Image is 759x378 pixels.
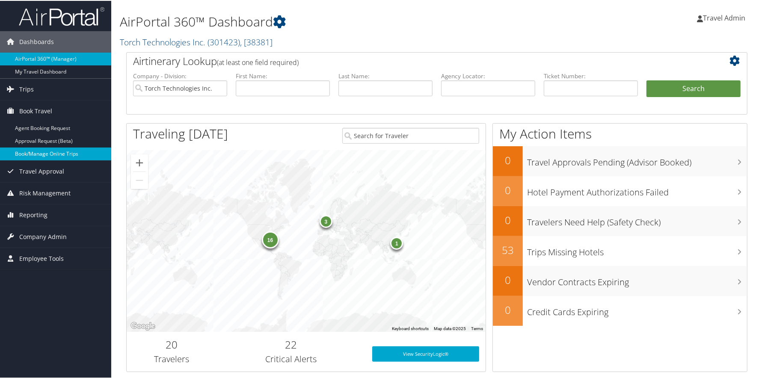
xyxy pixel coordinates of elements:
[120,12,543,30] h1: AirPortal 360™ Dashboard
[320,214,332,227] div: 3
[240,35,273,47] span: , [ 38381 ]
[493,152,523,167] h2: 0
[19,6,104,26] img: airportal-logo.png
[493,265,747,295] a: 0Vendor Contracts Expiring
[493,272,523,286] h2: 0
[19,204,47,225] span: Reporting
[19,225,67,247] span: Company Admin
[342,127,479,143] input: Search for Traveler
[527,241,747,257] h3: Trips Missing Hotels
[392,325,429,331] button: Keyboard shortcuts
[527,271,747,287] h3: Vendor Contracts Expiring
[493,302,523,316] h2: 0
[338,71,433,80] label: Last Name:
[19,182,71,203] span: Risk Management
[208,35,240,47] span: ( 301423 )
[493,205,747,235] a: 0Travelers Need Help (Safety Check)
[493,145,747,175] a: 0Travel Approvals Pending (Advisor Booked)
[441,71,535,80] label: Agency Locator:
[544,71,638,80] label: Ticket Number:
[493,235,747,265] a: 53Trips Missing Hotels
[131,171,148,188] button: Zoom out
[527,301,747,317] h3: Credit Cards Expiring
[217,57,299,66] span: (at least one field required)
[236,71,330,80] label: First Name:
[527,181,747,198] h3: Hotel Payment Authorizations Failed
[372,346,479,361] a: View SecurityLogic®
[527,211,747,227] h3: Travelers Need Help (Safety Check)
[493,175,747,205] a: 0Hotel Payment Authorizations Failed
[19,78,34,99] span: Trips
[133,337,210,351] h2: 20
[493,295,747,325] a: 0Credit Cards Expiring
[133,71,227,80] label: Company - Division:
[19,100,52,121] span: Book Travel
[19,30,54,52] span: Dashboards
[646,80,741,97] button: Search
[703,12,745,22] span: Travel Admin
[527,151,747,168] h3: Travel Approvals Pending (Advisor Booked)
[391,236,403,249] div: 1
[131,154,148,171] button: Zoom in
[471,325,483,330] a: Terms (opens in new tab)
[493,242,523,257] h2: 53
[133,124,228,142] h1: Traveling [DATE]
[120,35,273,47] a: Torch Technologies Inc.
[129,320,157,331] img: Google
[19,247,64,269] span: Employee Tools
[434,325,466,330] span: Map data ©2025
[493,124,747,142] h1: My Action Items
[19,160,64,181] span: Travel Approval
[129,320,157,331] a: Open this area in Google Maps (opens a new window)
[133,352,210,364] h3: Travelers
[697,4,754,30] a: Travel Admin
[262,230,279,247] div: 16
[223,337,359,351] h2: 22
[493,212,523,227] h2: 0
[223,352,359,364] h3: Critical Alerts
[493,182,523,197] h2: 0
[133,53,689,68] h2: Airtinerary Lookup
